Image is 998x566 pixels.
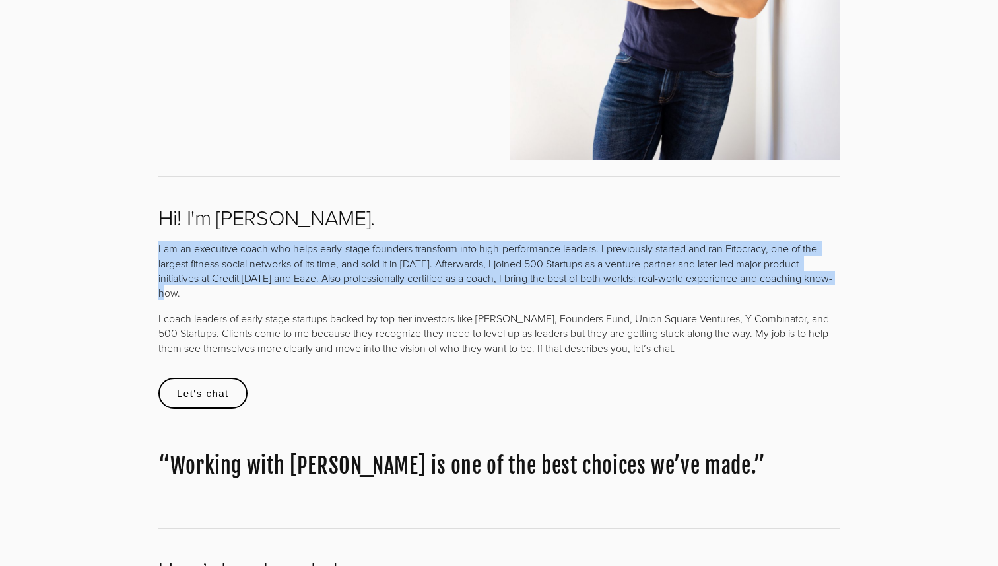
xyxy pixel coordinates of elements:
[158,452,840,480] blockquote: Working with [PERSON_NAME] is one of the best choices we’ve made.
[158,378,248,409] a: Let's chat
[158,241,840,301] p: I am an executive coach who helps early-stage founders transform into high-performance leaders. I...
[158,205,840,230] h2: Hi! I'm [PERSON_NAME].
[158,311,840,355] p: I coach leaders of early stage startups backed by top-tier investors like [PERSON_NAME], Founders...
[158,452,170,479] span: “
[754,452,766,479] span: ”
